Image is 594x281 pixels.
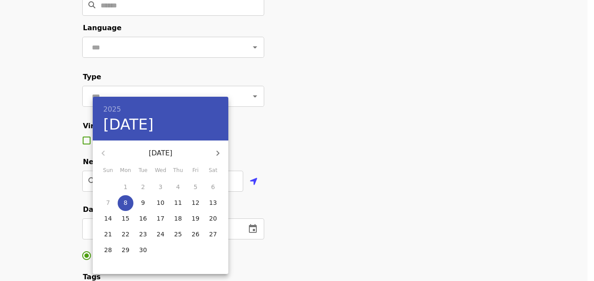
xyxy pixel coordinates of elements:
[104,246,112,254] p: 28
[205,166,221,175] span: Sat
[118,166,133,175] span: Mon
[122,246,129,254] p: 29
[100,211,116,227] button: 14
[205,211,221,227] button: 20
[153,211,168,227] button: 17
[170,227,186,242] button: 25
[122,214,129,223] p: 15
[118,227,133,242] button: 22
[118,211,133,227] button: 15
[153,227,168,242] button: 24
[103,116,154,134] button: [DATE]
[209,214,217,223] p: 20
[188,227,203,242] button: 26
[141,198,145,207] p: 9
[114,148,207,158] p: [DATE]
[174,230,182,239] p: 25
[188,211,203,227] button: 19
[135,195,151,211] button: 9
[174,198,182,207] p: 11
[104,214,112,223] p: 14
[157,198,164,207] p: 10
[118,242,133,258] button: 29
[170,166,186,175] span: Thu
[209,230,217,239] p: 27
[209,198,217,207] p: 13
[192,214,199,223] p: 19
[139,214,147,223] p: 16
[118,195,133,211] button: 8
[157,230,164,239] p: 24
[135,211,151,227] button: 16
[135,166,151,175] span: Tue
[135,242,151,258] button: 30
[192,198,199,207] p: 12
[100,227,116,242] button: 21
[205,227,221,242] button: 27
[188,166,203,175] span: Fri
[153,195,168,211] button: 10
[170,211,186,227] button: 18
[104,230,112,239] p: 21
[100,242,116,258] button: 28
[139,230,147,239] p: 23
[157,214,164,223] p: 17
[124,198,128,207] p: 8
[153,166,168,175] span: Wed
[205,195,221,211] button: 13
[170,195,186,211] button: 11
[174,214,182,223] p: 18
[192,230,199,239] p: 26
[188,195,203,211] button: 12
[100,166,116,175] span: Sun
[122,230,129,239] p: 22
[135,227,151,242] button: 23
[139,246,147,254] p: 30
[103,103,121,116] button: 2025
